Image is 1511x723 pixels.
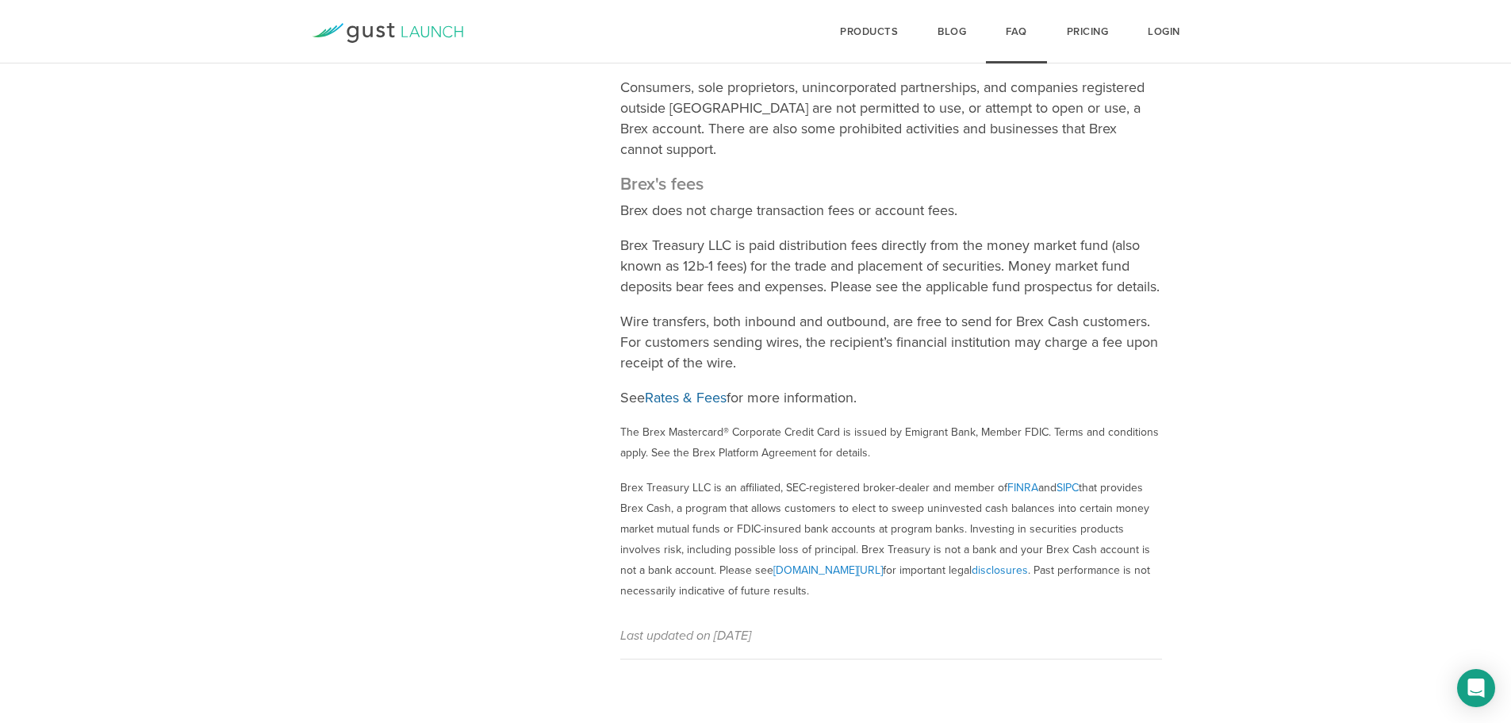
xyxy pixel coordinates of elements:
g: Brex Treasury LLC is an affiliated, SEC-registered broker-dealer and member of and that provides ... [620,481,1150,598]
a: FINRA [1007,481,1038,494]
a: Rates & Fees [645,389,727,406]
g: The Brex Mastercard® Corporate Credit Card is issued by Emigrant Bank, Member FDIC. Terms and con... [620,425,1159,460]
p: Consumers, sole proprietors, unincorporated partnerships, and companies registered outside [GEOGR... [620,77,1162,160]
p: Brex Treasury LLC is paid distribution fees directly from the money market fund (also known as 12... [620,235,1162,297]
div: Open Intercom Messenger [1457,669,1495,707]
p: Brex does not charge transaction fees or account fees. [620,200,1162,221]
a: SIPC [1057,481,1079,494]
a: disclosures [972,563,1028,577]
p: Wire transfers, both inbound and outbound, are free to send for Brex Cash customers. For customer... [620,311,1162,373]
a: [DOMAIN_NAME][URL] [773,563,883,577]
p: Last updated on [DATE] [620,625,1162,646]
p: See for more information. [620,387,1162,408]
h3: Brex's fees [620,174,1162,194]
